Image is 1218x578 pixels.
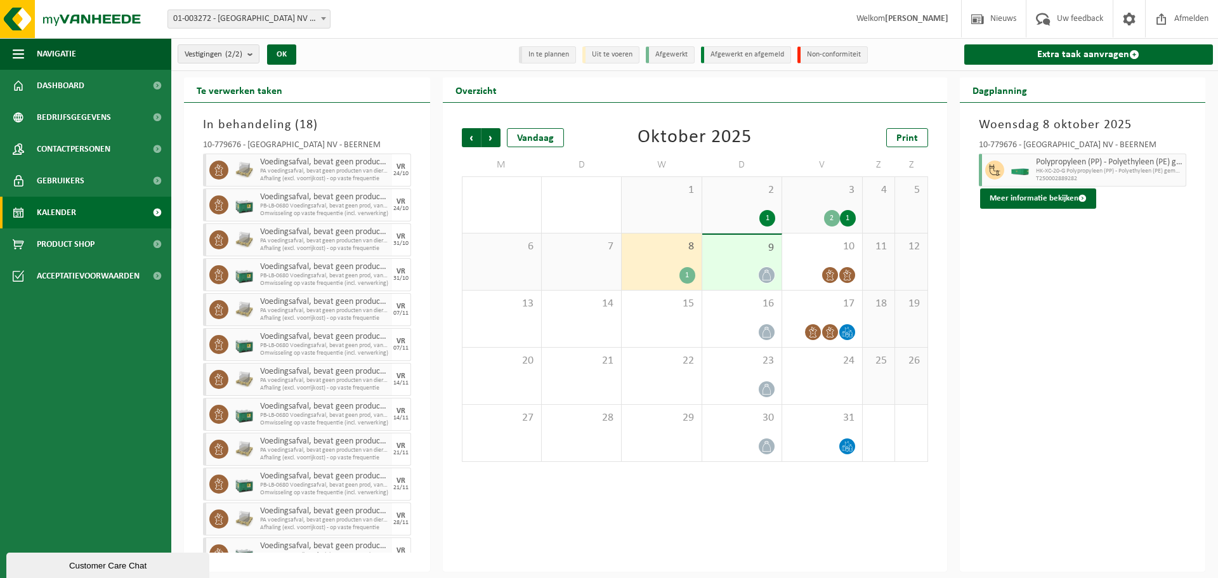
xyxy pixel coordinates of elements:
[901,240,920,254] span: 12
[396,547,405,555] div: VR
[235,509,254,529] img: LP-PA-00000-WDN-11
[393,310,409,317] div: 07/11
[260,541,389,551] span: Voedingsafval, bevat geen producten van dierlijke oorsprong, gemengde verpakking (exclusief glas)
[901,354,920,368] span: 26
[396,442,405,450] div: VR
[628,240,695,254] span: 8
[709,411,775,425] span: 30
[260,157,389,167] span: Voedingsafval, bevat geen producten van dierlijke oorsprong, gemengde verpakking (exclusief glas)
[396,198,405,206] div: VR
[869,354,888,368] span: 25
[396,163,405,171] div: VR
[709,297,775,311] span: 16
[260,315,389,322] span: Afhaling (excl. voorrijkost) - op vaste frequentie
[235,195,254,214] img: PB-LB-0680-HPE-GN-01
[37,70,84,102] span: Dashboard
[964,44,1214,65] a: Extra taak aanvragen
[462,154,542,176] td: M
[869,297,888,311] span: 18
[260,516,389,524] span: PA voedingsafval, bevat geen producten van dierlijke oorspr,
[393,485,409,491] div: 21/11
[469,297,535,311] span: 13
[203,141,411,154] div: 10-779676 - [GEOGRAPHIC_DATA] NV - BEERNEM
[628,354,695,368] span: 22
[548,240,615,254] span: 7
[267,44,296,65] button: OK
[980,188,1096,209] button: Meer informatie bekijken
[901,183,920,197] span: 5
[679,267,695,284] div: 1
[260,471,389,482] span: Voedingsafval, bevat geen producten van dierlijke oorsprong, gemengde verpakking (exclusief glas)
[235,161,254,180] img: LP-PA-00000-WDN-11
[628,411,695,425] span: 29
[396,303,405,310] div: VR
[646,46,695,63] li: Afgewerkt
[709,241,775,255] span: 9
[393,240,409,247] div: 31/10
[235,440,254,459] img: LP-PA-00000-WDN-11
[709,354,775,368] span: 23
[519,46,576,63] li: In te plannen
[235,230,254,249] img: LP-PA-00000-WDN-11
[789,297,855,311] span: 17
[260,245,389,253] span: Afhaling (excl. voorrijkost) - op vaste frequentie
[260,272,389,280] span: PB-LB-0680 Voedingsafval, bevat geen prod, van dierl oorspr
[260,489,389,497] span: Omwisseling op vaste frequentie (incl. verwerking)
[396,477,405,485] div: VR
[260,262,389,272] span: Voedingsafval, bevat geen producten van dierlijke oorsprong, gemengde verpakking (exclusief glas)
[184,77,295,102] h2: Te verwerken taken
[396,233,405,240] div: VR
[260,227,389,237] span: Voedingsafval, bevat geen producten van dierlijke oorsprong, gemengde verpakking (exclusief glas)
[260,384,389,392] span: Afhaling (excl. voorrijkost) - op vaste frequentie
[393,415,409,421] div: 14/11
[260,402,389,412] span: Voedingsafval, bevat geen producten van dierlijke oorsprong, gemengde verpakking (exclusief glas)
[393,345,409,351] div: 07/11
[396,372,405,380] div: VR
[885,14,948,23] strong: [PERSON_NAME]
[235,300,254,319] img: LP-PA-00000-WDN-11
[782,154,862,176] td: V
[225,50,242,58] count: (2/2)
[396,407,405,415] div: VR
[260,412,389,419] span: PB-LB-0680 Voedingsafval, bevat geen prod, van dierl oorspr
[548,297,615,311] span: 14
[443,77,509,102] h2: Overzicht
[37,165,84,197] span: Gebruikers
[235,265,254,284] img: PB-LB-0680-HPE-GN-01
[789,183,855,197] span: 3
[260,167,389,175] span: PA voedingsafval, bevat geen producten van dierlijke oorspr,
[840,210,856,227] div: 1
[582,46,639,63] li: Uit te voeren
[462,128,481,147] span: Vorige
[203,115,411,135] h3: In behandeling ( )
[260,447,389,454] span: PA voedingsafval, bevat geen producten van dierlijke oorspr,
[178,44,259,63] button: Vestigingen(2/2)
[260,350,389,357] span: Omwisseling op vaste frequentie (incl. verwerking)
[235,335,254,354] img: PB-LB-0680-HPE-GN-01
[863,154,895,176] td: Z
[260,307,389,315] span: PA voedingsafval, bevat geen producten van dierlijke oorspr,
[1011,166,1030,175] img: HK-XC-20-GN-00
[1036,167,1183,175] span: HK-XC-20-G Polypropyleen (PP) - Polyethyleen (PE) gemengd, h
[896,133,918,143] span: Print
[638,128,752,147] div: Oktober 2025
[260,367,389,377] span: Voedingsafval, bevat geen producten van dierlijke oorsprong, gemengde verpakking (exclusief glas)
[393,206,409,212] div: 24/10
[548,354,615,368] span: 21
[235,370,254,389] img: LP-PA-00000-WDN-11
[260,437,389,447] span: Voedingsafval, bevat geen producten van dierlijke oorsprong, gemengde verpakking (exclusief glas)
[260,419,389,427] span: Omwisseling op vaste frequentie (incl. verwerking)
[235,475,254,494] img: PB-LB-0680-HPE-GN-01
[393,171,409,177] div: 24/10
[393,520,409,526] div: 28/11
[709,183,775,197] span: 2
[789,411,855,425] span: 31
[168,10,330,28] span: 01-003272 - BELGOSUC NV - BEERNEM
[37,133,110,165] span: Contactpersonen
[548,411,615,425] span: 28
[542,154,622,176] td: D
[789,240,855,254] span: 10
[260,506,389,516] span: Voedingsafval, bevat geen producten van dierlijke oorsprong, gemengde verpakking (exclusief glas)
[393,450,409,456] div: 21/11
